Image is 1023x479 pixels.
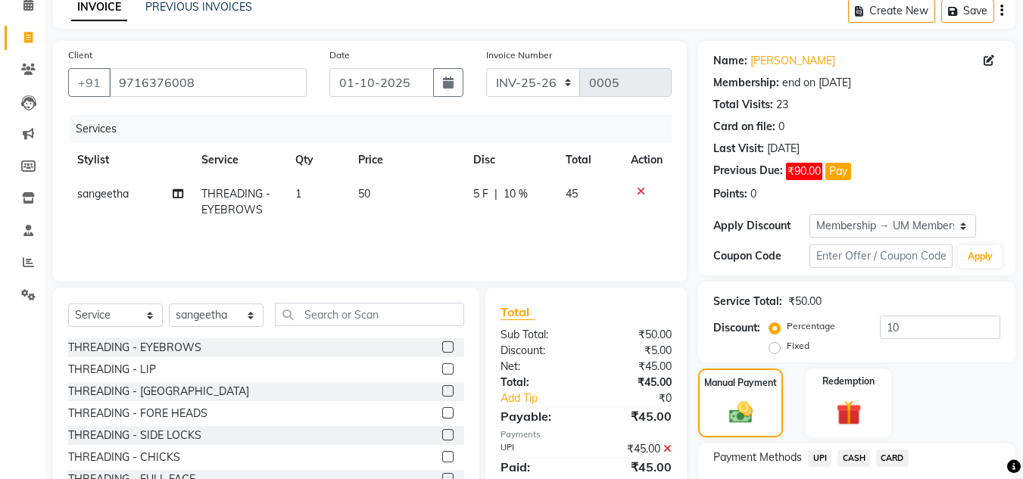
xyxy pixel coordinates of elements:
[722,399,760,426] img: _cash.svg
[788,294,822,309] div: ₹50.00
[828,397,869,428] img: _gift.svg
[809,244,953,268] input: Enter Offer / Coupon Code
[68,340,201,356] div: THREADING - EYEBROWS
[713,248,809,264] div: Coupon Code
[77,187,129,201] span: sangeetha
[464,143,557,177] th: Disc
[586,343,683,359] div: ₹5.00
[192,143,286,177] th: Service
[329,48,350,62] label: Date
[750,186,756,202] div: 0
[489,458,586,476] div: Paid:
[704,376,777,390] label: Manual Payment
[557,143,622,177] th: Total
[286,143,349,177] th: Qty
[778,119,784,135] div: 0
[275,303,464,326] input: Search or Scan
[767,141,800,157] div: [DATE]
[622,143,672,177] th: Action
[713,320,760,336] div: Discount:
[501,304,535,320] span: Total
[295,187,301,201] span: 1
[68,384,249,400] div: THREADING - [GEOGRAPHIC_DATA]
[349,143,464,177] th: Price
[486,48,552,62] label: Invoice Number
[782,75,851,91] div: end on [DATE]
[489,375,586,390] div: Total:
[786,163,822,180] span: ₹90.00
[776,97,788,113] div: 23
[68,428,201,443] div: THREADING - SIDE LOCKS
[713,75,779,91] div: Membership:
[603,390,684,406] div: ₹0
[489,327,586,343] div: Sub Total:
[68,449,180,465] div: THREADING - CHICKS
[68,48,92,62] label: Client
[713,218,809,234] div: Apply Discount
[713,186,747,202] div: Points:
[566,187,578,201] span: 45
[201,187,270,216] span: THREADING - EYEBROWS
[68,406,207,421] div: THREADING - FORE HEADS
[808,449,831,467] span: UPI
[713,294,782,309] div: Service Total:
[494,186,497,202] span: |
[586,359,683,375] div: ₹45.00
[586,327,683,343] div: ₹50.00
[825,163,851,180] button: Pay
[70,115,683,143] div: Services
[489,390,602,406] a: Add Tip
[109,68,307,97] input: Search by Name/Mobile/Email/Code
[959,245,1002,268] button: Apply
[713,141,764,157] div: Last Visit:
[68,143,192,177] th: Stylist
[489,441,586,457] div: UPI
[586,375,683,390] div: ₹45.00
[68,68,111,97] button: +91
[713,97,773,113] div: Total Visits:
[750,53,835,69] a: [PERSON_NAME]
[822,375,875,388] label: Redemption
[489,359,586,375] div: Net:
[787,319,835,333] label: Percentage
[473,186,488,202] span: 5 F
[68,362,156,378] div: THREADING - LIP
[787,339,809,353] label: Fixed
[489,407,586,425] div: Payable:
[713,53,747,69] div: Name:
[837,449,870,467] span: CASH
[713,119,775,135] div: Card on file:
[586,441,683,457] div: ₹45.00
[489,343,586,359] div: Discount:
[504,186,528,202] span: 10 %
[713,449,802,465] span: Payment Methods
[876,449,909,467] span: CARD
[586,458,683,476] div: ₹45.00
[586,407,683,425] div: ₹45.00
[713,163,783,180] div: Previous Due:
[358,187,370,201] span: 50
[501,428,672,441] div: Payments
